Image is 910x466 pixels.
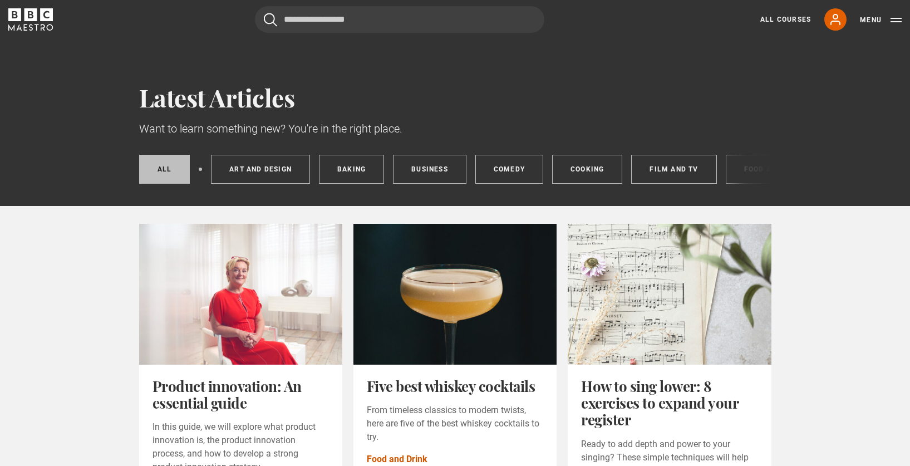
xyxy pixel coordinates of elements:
a: Business [393,155,466,184]
a: Cooking [552,155,622,184]
svg: BBC Maestro [8,8,53,31]
input: Search [255,6,544,33]
button: Toggle navigation [860,14,902,26]
a: Comedy [475,155,543,184]
nav: Categories [139,155,771,188]
a: Film and TV [631,155,716,184]
a: All Courses [760,14,811,24]
h1: Latest Articles [139,84,771,111]
button: Submit the search query [264,13,277,27]
p: Want to learn something new? You're in the right place. [139,120,771,137]
a: How to sing lower: 8 exercises to expand your register [581,376,738,430]
a: Food and Drink [367,453,427,466]
a: Five best whiskey cocktails [367,376,535,396]
a: All [139,155,190,184]
a: Art and Design [211,155,310,184]
a: Product innovation: An essential guide [153,376,302,413]
a: Baking [319,155,384,184]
